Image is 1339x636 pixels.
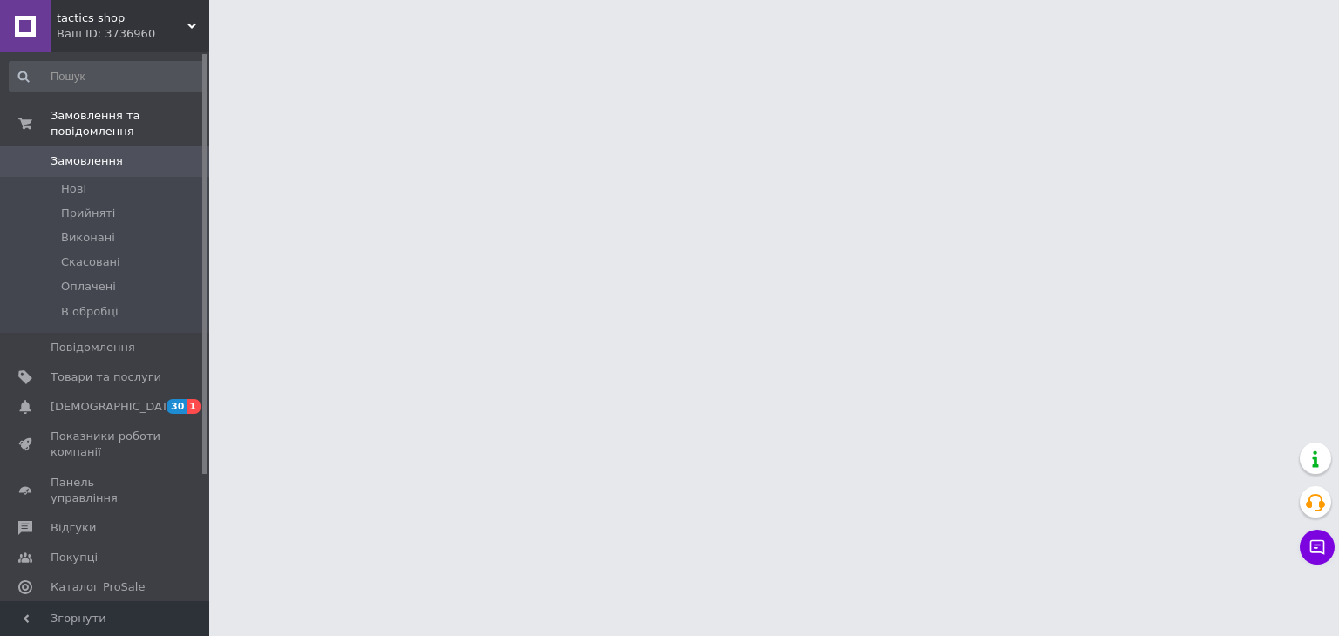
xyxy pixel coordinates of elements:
[51,520,96,536] span: Відгуки
[51,108,209,139] span: Замовлення та повідомлення
[61,254,120,270] span: Скасовані
[187,399,201,414] span: 1
[51,153,123,169] span: Замовлення
[9,61,206,92] input: Пошук
[167,399,187,414] span: 30
[51,475,161,506] span: Панель управління
[57,26,209,42] div: Ваш ID: 3736960
[1300,530,1335,565] button: Чат з покупцем
[61,206,115,221] span: Прийняті
[51,579,145,595] span: Каталог ProSale
[61,304,119,320] span: В обробці
[61,279,116,294] span: Оплачені
[61,181,86,197] span: Нові
[61,230,115,246] span: Виконані
[57,10,187,26] span: tactics shop
[51,399,180,415] span: [DEMOGRAPHIC_DATA]
[51,340,135,355] span: Повідомлення
[51,369,161,385] span: Товари та послуги
[51,429,161,460] span: Показники роботи компанії
[51,550,98,565] span: Покупці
